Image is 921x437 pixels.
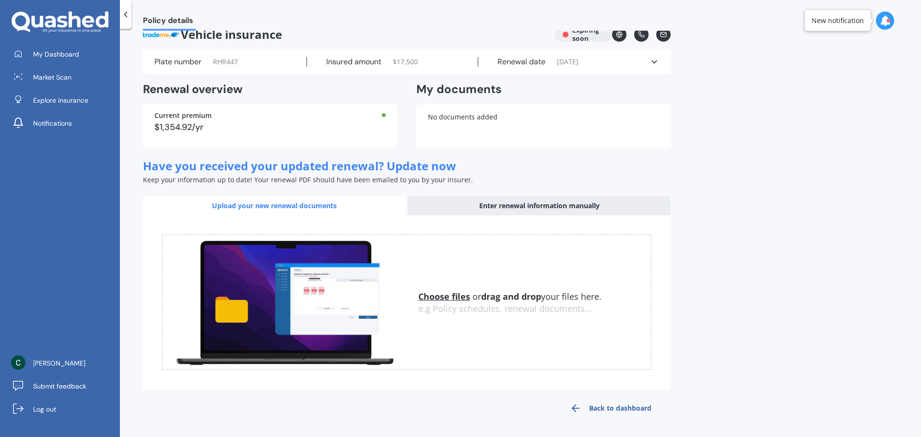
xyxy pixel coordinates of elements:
div: Current premium [154,112,386,119]
img: ACg8ocLynPaPxl2h3ZR436y78LxtZgg6StjsDtsDPrCe3GhVKp_A0A=s96-c [11,355,25,370]
span: Keep your information up to date! Your renewal PDF should have been emailed to you by your insurer. [143,175,473,184]
div: Upload your new renewal documents [143,196,406,215]
span: Vehicle insurance [143,27,547,42]
span: Notifications [33,118,72,128]
div: No documents added [416,105,671,148]
span: Submit feedback [33,381,86,391]
u: Choose files [418,291,470,302]
img: Trademe.webp [143,27,181,42]
a: My Dashboard [7,45,120,64]
a: Log out [7,400,120,419]
a: Market Scan [7,68,120,87]
div: Enter renewal information manually [408,196,671,215]
span: Policy details [143,16,196,29]
span: Have you received your updated renewal? Update now [143,158,456,174]
div: New notification [812,16,864,25]
div: $1,354.92/yr [154,123,386,131]
span: [DATE] [557,57,579,67]
span: RHR447 [213,57,238,67]
div: e.g Policy schedules, renewal documents... [418,304,651,314]
label: Renewal date [497,57,545,67]
a: Submit feedback [7,377,120,396]
a: Back to dashboard [551,397,671,420]
label: Insured amount [326,57,381,67]
span: $ 17,500 [393,57,418,67]
span: or your files here. [418,291,602,302]
span: Log out [33,404,56,414]
a: Notifications [7,114,120,133]
a: Explore insurance [7,91,120,110]
b: drag and drop [481,291,541,302]
a: [PERSON_NAME] [7,354,120,373]
span: My Dashboard [33,49,79,59]
img: upload.de96410c8ce839c3fdd5.gif [163,235,407,370]
span: Explore insurance [33,95,88,105]
span: Market Scan [33,72,71,82]
h2: Renewal overview [143,82,397,97]
h2: My documents [416,82,502,97]
span: [PERSON_NAME] [33,358,85,368]
label: Plate number [154,57,201,67]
